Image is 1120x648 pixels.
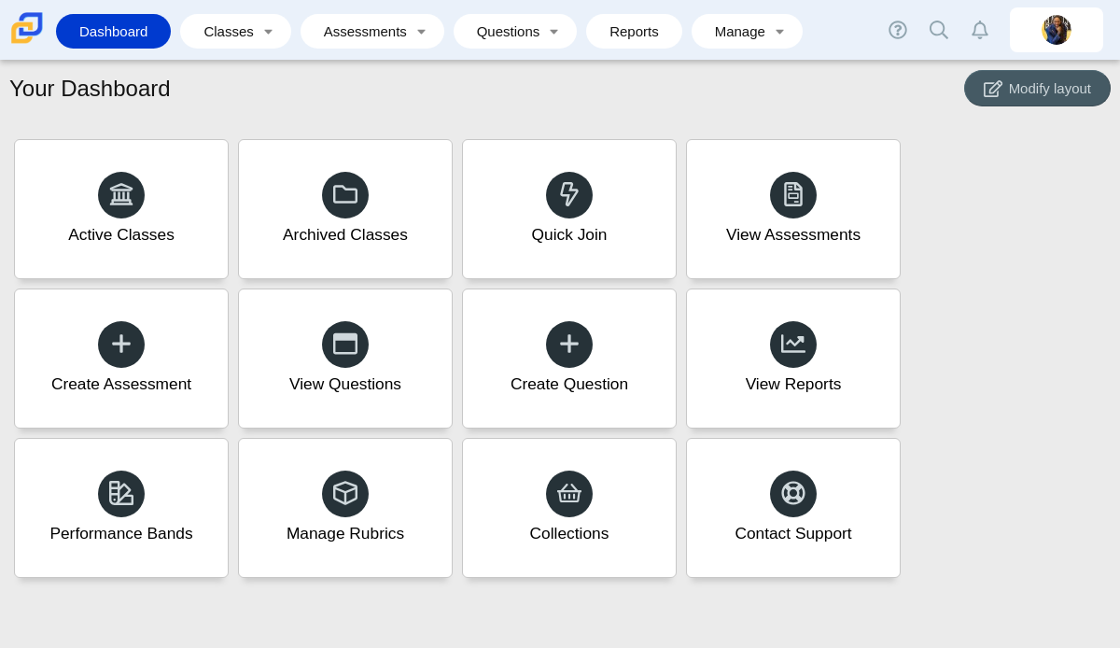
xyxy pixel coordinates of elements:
[238,438,453,578] a: Manage Rubrics
[463,14,541,49] a: Questions
[283,223,408,247] div: Archived Classes
[726,223,861,247] div: View Assessments
[767,14,793,49] a: Toggle expanded
[1010,7,1103,52] a: justin.roby.ivXAQi
[959,9,1001,50] a: Alerts
[7,8,47,48] img: Carmen School of Science & Technology
[735,522,851,545] div: Contact Support
[595,14,673,49] a: Reports
[310,14,409,49] a: Assessments
[238,139,453,279] a: Archived Classes
[289,373,401,396] div: View Questions
[68,223,175,247] div: Active Classes
[49,522,192,545] div: Performance Bands
[746,373,842,396] div: View Reports
[9,73,171,105] h1: Your Dashboard
[7,35,47,50] a: Carmen School of Science & Technology
[51,373,191,396] div: Create Assessment
[511,373,628,396] div: Create Question
[238,289,453,429] a: View Questions
[686,438,901,578] a: Contact Support
[462,438,677,578] a: Collections
[686,289,901,429] a: View Reports
[14,289,229,429] a: Create Assessment
[287,522,404,545] div: Manage Rubrics
[964,70,1111,106] button: Modify layout
[530,522,609,545] div: Collections
[256,14,282,49] a: Toggle expanded
[1042,15,1071,45] img: justin.roby.ivXAQi
[462,139,677,279] a: Quick Join
[532,223,608,247] div: Quick Join
[701,14,767,49] a: Manage
[541,14,567,49] a: Toggle expanded
[189,14,255,49] a: Classes
[14,438,229,578] a: Performance Bands
[686,139,901,279] a: View Assessments
[1009,80,1091,96] span: Modify layout
[409,14,435,49] a: Toggle expanded
[14,139,229,279] a: Active Classes
[65,14,161,49] a: Dashboard
[462,289,677,429] a: Create Question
